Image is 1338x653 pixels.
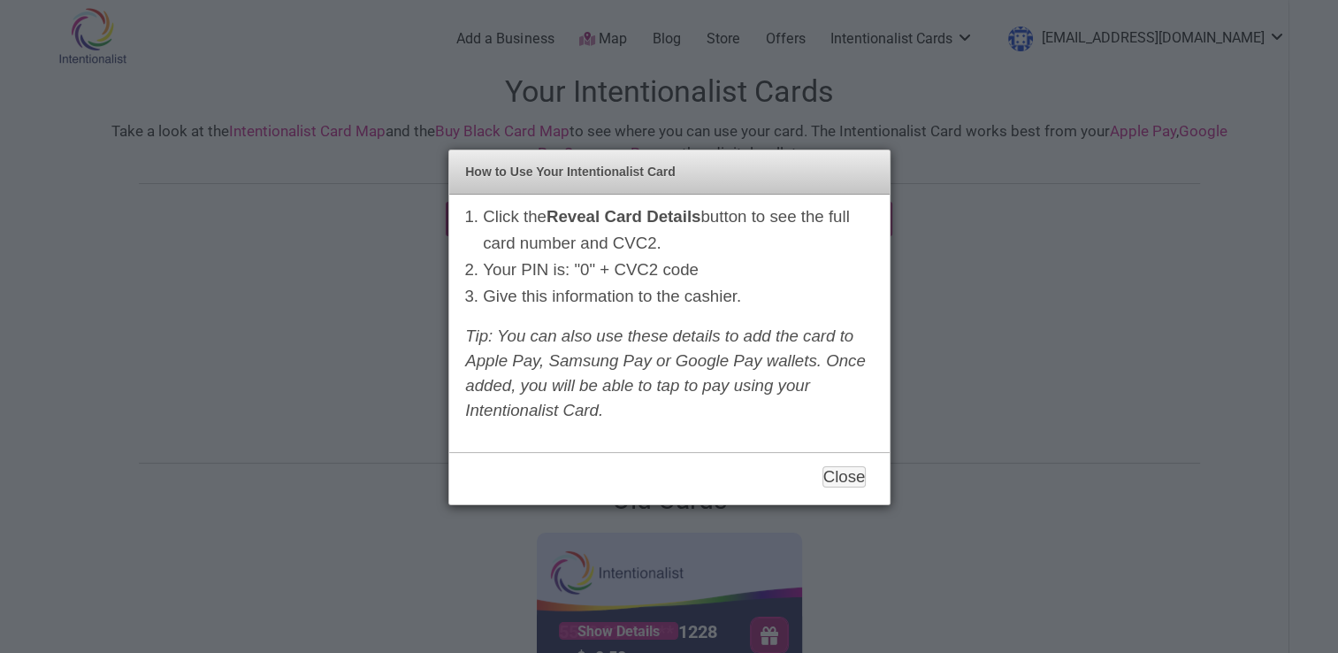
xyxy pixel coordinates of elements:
li: Give this information to the cashier. [483,283,873,310]
em: Tip: You can also use these details to add the card to Apple Pay, Samsung Pay or Google Pay walle... [465,326,866,419]
strong: Reveal Card Details [547,207,701,226]
span: How to Use Your Intentionalist Card [465,163,832,181]
button: Close [822,466,867,488]
li: Click the button to see the full card number and CVC2. [483,204,873,257]
button: Close [862,165,876,180]
li: Your PIN is: "0" + CVC2 code [483,257,873,283]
